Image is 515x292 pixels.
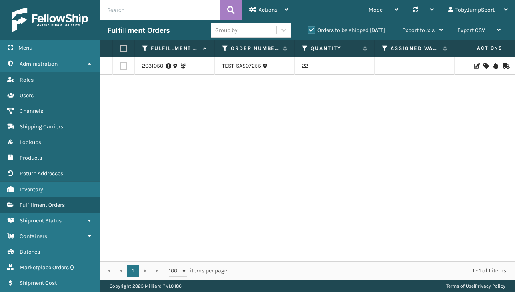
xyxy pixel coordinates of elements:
span: items per page [169,265,227,277]
span: Roles [20,76,34,83]
i: Assign Carrier and Warehouse [483,63,488,69]
span: Actions [259,6,277,13]
span: Actions [452,42,507,55]
span: Shipping Carriers [20,123,63,130]
a: Terms of Use [446,283,474,289]
td: 22 [295,57,375,75]
a: 1 [127,265,139,277]
i: Mark as Shipped [503,63,507,69]
span: Containers [20,233,47,240]
label: Orders to be shipped [DATE] [308,27,385,34]
i: On Hold [493,63,498,69]
span: Batches [20,248,40,255]
p: Copyright 2023 Milliard™ v 1.0.186 [110,280,182,292]
span: Channels [20,108,43,114]
span: Shipment Cost [20,280,57,286]
h3: Fulfillment Orders [107,26,170,35]
label: Fulfillment Order Id [151,45,199,52]
label: Order Number [231,45,279,52]
span: Inventory [20,186,43,193]
span: Products [20,154,42,161]
span: Fulfillment Orders [20,202,65,208]
div: 1 - 1 of 1 items [238,267,506,275]
span: Shipment Status [20,217,62,224]
span: Administration [20,60,58,67]
span: Menu [18,44,32,51]
span: Return Addresses [20,170,63,177]
div: | [446,280,505,292]
i: Edit [474,63,479,69]
span: ( ) [70,264,74,271]
a: Privacy Policy [475,283,505,289]
a: 2031050 [142,62,163,70]
span: Marketplace Orders [20,264,69,271]
span: Lookups [20,139,41,146]
span: 100 [169,267,181,275]
label: Quantity [311,45,359,52]
label: Assigned Warehouse [391,45,439,52]
div: Group by [215,26,238,34]
span: Export to .xls [402,27,435,34]
img: logo [12,8,88,32]
span: Mode [369,6,383,13]
span: Users [20,92,34,99]
span: Export CSV [457,27,485,34]
a: TEST-SA507255 [222,62,261,70]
